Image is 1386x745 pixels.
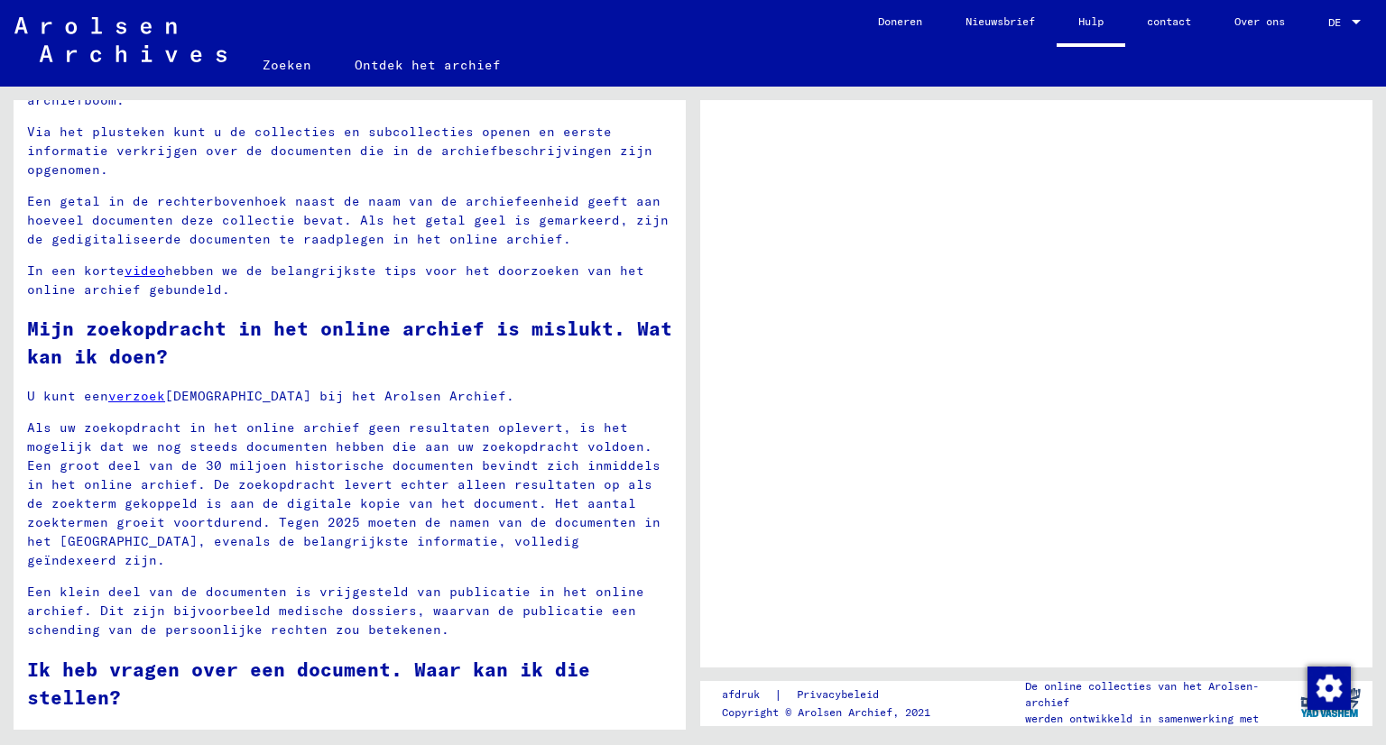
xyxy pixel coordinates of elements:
[27,388,108,404] font: U kunt een
[1234,14,1285,28] font: Over ons
[27,193,669,247] font: Een getal in de rechterbovenhoek naast de naam van de archiefeenheid geeft aan hoeveel documenten...
[966,14,1035,28] font: Nieuwsbrief
[1025,712,1259,725] font: werden ontwikkeld in samenwerking met
[1328,15,1341,29] font: DE
[27,658,590,710] font: Ik heb vragen over een document. Waar kan ik die stellen?
[1297,680,1364,725] img: yv_logo.png
[722,705,930,719] font: Copyright © Arolsen Archief, 2021
[878,14,922,28] font: Doneren
[241,43,333,87] a: Zoeken
[14,17,226,62] img: Arolsen_neg.svg
[722,685,774,704] a: afdruk
[27,124,652,178] font: Via het plusteken kunt u de collecties en subcollecties openen en eerste informatie verkrijgen ov...
[27,317,672,369] font: Mijn zoekopdracht in het online archief is mislukt. Wat kan ik doen?
[1147,14,1191,28] font: contact
[1078,14,1104,28] font: Hulp
[782,685,901,704] a: Privacybeleid
[355,57,501,73] font: Ontdek het archief
[263,57,311,73] font: Zoeken
[27,262,644,298] font: hebben we de belangrijkste tips voor het doorzoeken van het online archief gebundeld.
[1307,667,1351,710] img: Wijzigingstoestemming
[333,43,522,87] a: Ontdek het archief
[27,584,644,638] font: Een klein deel van de documenten is vrijgesteld van publicatie in het online archief. Dit zijn bi...
[108,388,165,404] a: verzoek
[774,686,782,703] font: |
[27,262,125,279] font: In een korte
[165,388,514,404] font: [DEMOGRAPHIC_DATA] bij het Arolsen Archief.
[722,687,760,701] font: afdruk
[125,262,165,279] a: video
[797,687,879,701] font: Privacybeleid
[27,73,644,108] font: Alle gedigitaliseerde collecties van het Arolsenarchief zijn zichtbaar in de archiefboom.
[27,419,661,568] font: Als uw zoekopdracht in het online archief geen resultaten oplevert, is het mogelijk dat we nog st...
